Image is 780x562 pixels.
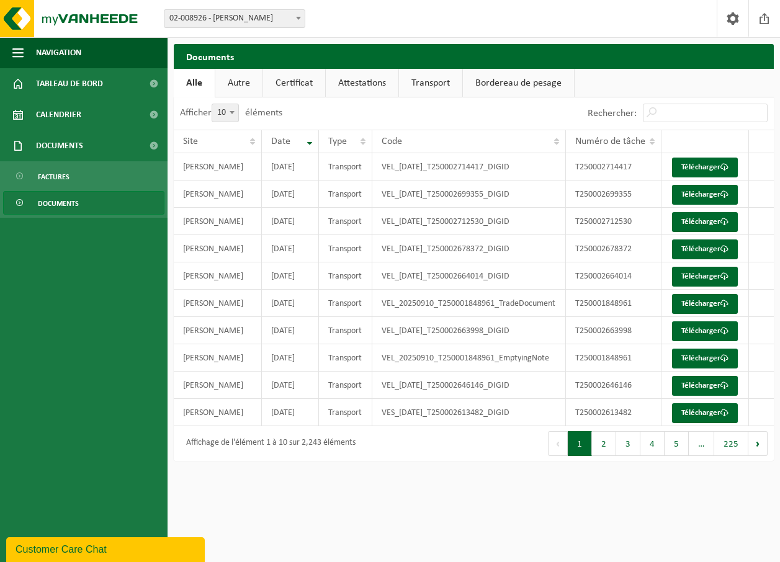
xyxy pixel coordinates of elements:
[672,403,738,423] a: Télécharger
[212,104,238,122] span: 10
[672,185,738,205] a: Télécharger
[672,158,738,177] a: Télécharger
[566,399,661,426] td: T250002613482
[548,431,568,456] button: Previous
[382,136,402,146] span: Code
[183,136,198,146] span: Site
[326,69,398,97] a: Attestations
[566,290,661,317] td: T250001848961
[319,153,372,181] td: Transport
[262,208,319,235] td: [DATE]
[174,317,262,344] td: [PERSON_NAME]
[372,262,566,290] td: VEL_[DATE]_T250002664014_DIGID
[262,372,319,399] td: [DATE]
[672,376,738,396] a: Télécharger
[262,235,319,262] td: [DATE]
[319,181,372,208] td: Transport
[372,235,566,262] td: VEL_[DATE]_T250002678372_DIGID
[180,432,356,455] div: Affichage de l'élément 1 à 10 sur 2,243 éléments
[566,317,661,344] td: T250002663998
[672,267,738,287] a: Télécharger
[748,431,768,456] button: Next
[372,208,566,235] td: VEL_[DATE]_T250002712530_DIGID
[174,262,262,290] td: [PERSON_NAME]
[319,235,372,262] td: Transport
[372,372,566,399] td: VEL_[DATE]_T250002646146_DIGID
[6,535,207,562] iframe: chat widget
[36,37,81,68] span: Navigation
[399,69,462,97] a: Transport
[575,136,645,146] span: Numéro de tâche
[174,399,262,426] td: [PERSON_NAME]
[212,104,239,122] span: 10
[262,290,319,317] td: [DATE]
[38,192,79,215] span: Documents
[262,262,319,290] td: [DATE]
[174,69,215,97] a: Alle
[714,431,748,456] button: 225
[319,262,372,290] td: Transport
[262,317,319,344] td: [DATE]
[566,153,661,181] td: T250002714417
[588,109,637,118] label: Rechercher:
[616,431,640,456] button: 3
[665,431,689,456] button: 5
[174,181,262,208] td: [PERSON_NAME]
[215,69,262,97] a: Autre
[174,372,262,399] td: [PERSON_NAME]
[672,349,738,368] a: Télécharger
[372,344,566,372] td: VEL_20250910_T250001848961_EmptyingNote
[319,372,372,399] td: Transport
[672,321,738,341] a: Télécharger
[174,344,262,372] td: [PERSON_NAME]
[180,108,282,118] label: Afficher éléments
[566,235,661,262] td: T250002678372
[566,372,661,399] td: T250002646146
[319,290,372,317] td: Transport
[566,262,661,290] td: T250002664014
[689,431,714,456] span: …
[319,208,372,235] td: Transport
[566,181,661,208] td: T250002699355
[174,290,262,317] td: [PERSON_NAME]
[372,181,566,208] td: VEL_[DATE]_T250002699355_DIGID
[328,136,347,146] span: Type
[319,344,372,372] td: Transport
[672,212,738,232] a: Télécharger
[3,191,164,215] a: Documents
[372,290,566,317] td: VEL_20250910_T250001848961_TradeDocument
[262,153,319,181] td: [DATE]
[3,164,164,188] a: Factures
[463,69,574,97] a: Bordereau de pesage
[262,181,319,208] td: [DATE]
[271,136,290,146] span: Date
[174,208,262,235] td: [PERSON_NAME]
[640,431,665,456] button: 4
[372,317,566,344] td: VEL_[DATE]_T250002663998_DIGID
[164,9,305,28] span: 02-008926 - IPALLE THUIN - THUIN
[568,431,592,456] button: 1
[164,10,305,27] span: 02-008926 - IPALLE THUIN - THUIN
[262,344,319,372] td: [DATE]
[38,165,69,189] span: Factures
[174,44,774,68] h2: Documents
[174,235,262,262] td: [PERSON_NAME]
[566,344,661,372] td: T250001848961
[372,399,566,426] td: VES_[DATE]_T250002613482_DIGID
[36,130,83,161] span: Documents
[672,294,738,314] a: Télécharger
[566,208,661,235] td: T250002712530
[372,153,566,181] td: VEL_[DATE]_T250002714417_DIGID
[36,68,103,99] span: Tableau de bord
[174,153,262,181] td: [PERSON_NAME]
[263,69,325,97] a: Certificat
[319,317,372,344] td: Transport
[672,239,738,259] a: Télécharger
[36,99,81,130] span: Calendrier
[319,399,372,426] td: Transport
[592,431,616,456] button: 2
[262,399,319,426] td: [DATE]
